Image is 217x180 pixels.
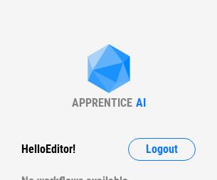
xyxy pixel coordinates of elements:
button: Logout [128,138,196,161]
img: Apprentice AI [80,44,137,96]
div: Hello Editor ! [21,138,75,161]
div: APPRENTICE [72,96,132,110]
span: Logout [146,144,178,155]
div: AI [136,96,146,110]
